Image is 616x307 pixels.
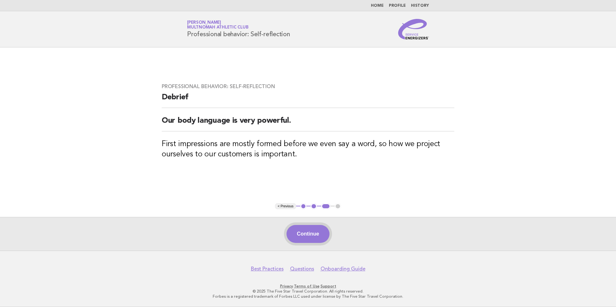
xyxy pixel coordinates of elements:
a: Support [321,284,336,288]
h1: Professional behavior: Self-reflection [187,21,290,37]
button: 2 [311,203,317,210]
button: < Previous [275,203,296,210]
a: Privacy [280,284,293,288]
h2: Our body language is very powerful. [162,116,454,131]
a: Best Practices [251,266,284,272]
a: Onboarding Guide [321,266,365,272]
h3: First impressions are mostly formed before we even say a word, so how we project ourselves to our... [162,139,454,160]
a: [PERSON_NAME]Multnomah Athletic Club [187,21,248,29]
p: © 2025 The Five Star Travel Corporation. All rights reserved. [112,289,504,294]
p: · · [112,284,504,289]
h2: Debrief [162,92,454,108]
button: 3 [321,203,330,210]
img: Service Energizers [398,19,429,39]
button: 1 [300,203,307,210]
h3: Professional behavior: Self-reflection [162,83,454,90]
span: Multnomah Athletic Club [187,26,248,30]
a: Questions [290,266,314,272]
button: Continue [287,225,329,243]
a: Terms of Use [294,284,320,288]
a: Profile [389,4,406,8]
a: Home [371,4,384,8]
a: History [411,4,429,8]
p: Forbes is a registered trademark of Forbes LLC used under license by The Five Star Travel Corpora... [112,294,504,299]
